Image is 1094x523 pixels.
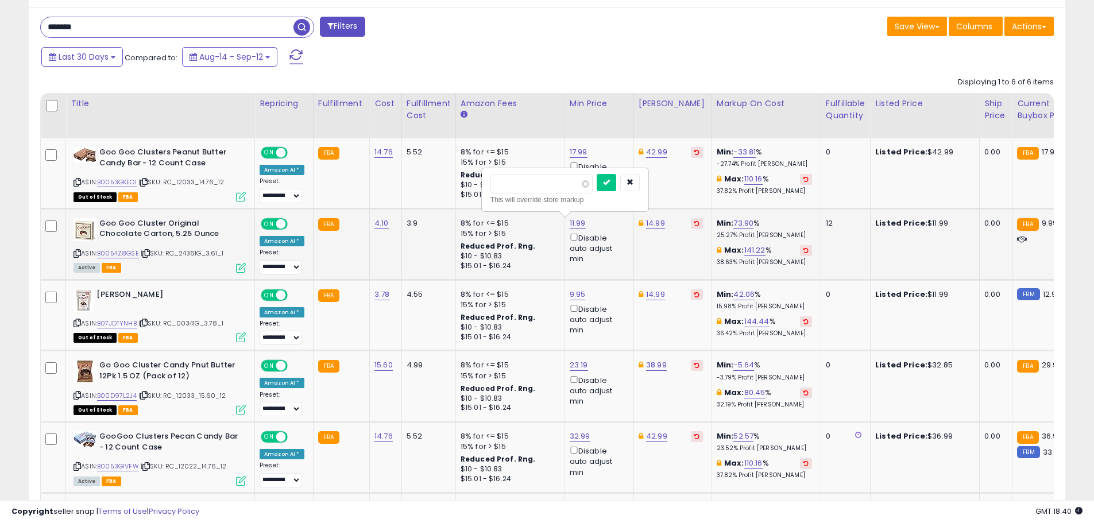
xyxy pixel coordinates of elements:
[1035,506,1083,517] span: 2025-10-13 18:40 GMT
[1043,447,1064,458] span: 33.99
[461,110,467,120] small: Amazon Fees.
[260,449,304,459] div: Amazon AI *
[717,360,812,381] div: %
[717,289,812,311] div: %
[260,165,304,175] div: Amazon AI *
[374,98,397,110] div: Cost
[490,194,640,206] div: This will override store markup
[984,147,1003,157] div: 0.00
[984,431,1003,441] div: 0.00
[461,312,536,322] b: Reduced Prof. Rng.
[826,431,861,441] div: 0
[260,307,304,317] div: Amazon AI *
[875,218,927,228] b: Listed Price:
[887,17,947,36] button: Save View
[712,93,821,138] th: The percentage added to the cost of goods (COGS) that forms the calculator for Min & Max prices.
[461,371,556,381] div: 15% for > $15
[461,241,536,251] b: Reduced Prof. Rng.
[570,160,625,193] div: Disable auto adjust min
[717,359,734,370] b: Min:
[744,173,763,185] a: 110.16
[717,471,812,479] p: 37.82% Profit [PERSON_NAME]
[717,147,812,168] div: %
[875,431,927,441] b: Listed Price:
[461,228,556,239] div: 15% for > $15
[1017,360,1038,373] small: FBA
[318,147,339,160] small: FBA
[461,332,556,342] div: $15.01 - $16.24
[646,431,667,442] a: 42.99
[875,218,971,228] div: $11.99
[717,431,812,452] div: %
[646,289,665,300] a: 14.99
[11,506,53,517] strong: Copyright
[102,263,121,273] span: FBA
[875,359,927,370] b: Listed Price:
[717,187,812,195] p: 37.82% Profit [PERSON_NAME]
[570,303,625,336] div: Disable auto adjust min
[733,218,753,229] a: 73.90
[826,360,861,370] div: 0
[949,17,1003,36] button: Columns
[260,378,304,388] div: Amazon AI *
[717,231,812,239] p: 25.27% Profit [PERSON_NAME]
[374,146,393,158] a: 14.76
[149,506,199,517] a: Privacy Policy
[74,218,96,241] img: 51axkZJg+fL._SL40_.jpg
[646,359,667,371] a: 38.99
[826,218,861,228] div: 12
[182,47,277,67] button: Aug-14 - Sep-12
[262,290,276,300] span: ON
[733,359,754,371] a: -5.64
[141,249,223,258] span: | SKU: RC_24361G_3.61_1
[826,289,861,300] div: 0
[407,218,447,228] div: 3.9
[717,289,734,300] b: Min:
[461,170,536,180] b: Reduced Prof. Rng.
[461,360,556,370] div: 8% for <= $15
[461,98,560,110] div: Amazon Fees
[260,236,304,246] div: Amazon AI *
[958,77,1054,88] div: Displaying 1 to 6 of 6 items
[717,374,812,382] p: -3.79% Profit [PERSON_NAME]
[99,360,239,384] b: Go Goo Cluster Candy Pnut Butter 12Pk 1.5 OZ (Pack of 12)
[260,391,304,417] div: Preset:
[461,147,556,157] div: 8% for <= $15
[570,431,590,442] a: 32.99
[461,180,556,190] div: $10 - $10.83
[97,462,139,471] a: B0053GIVFW
[97,249,139,258] a: B0054Z8GSE
[1017,446,1039,458] small: FBM
[717,330,812,338] p: 36.42% Profit [PERSON_NAME]
[199,51,263,63] span: Aug-14 - Sep-12
[461,431,556,441] div: 8% for <= $15
[717,218,812,239] div: %
[74,360,96,383] img: 51yKsJn33CL._SL40_.jpg
[260,462,304,487] div: Preset:
[262,361,276,371] span: ON
[74,431,246,485] div: ASIN:
[74,147,96,163] img: 51J7ZN7-48L._SL40_.jpg
[956,21,992,32] span: Columns
[1042,146,1060,157] span: 17.99
[138,177,224,187] span: | SKU: RC_12033_14.76_12
[41,47,123,67] button: Last 30 Days
[717,388,812,409] div: %
[461,464,556,474] div: $10 - $10.83
[570,218,586,229] a: 11.99
[1017,98,1076,122] div: Current Buybox Price
[717,146,734,157] b: Min:
[744,387,766,398] a: 80.45
[1017,147,1038,160] small: FBA
[461,394,556,404] div: $10 - $10.83
[374,218,389,229] a: 4.10
[717,458,812,479] div: %
[71,98,250,110] div: Title
[320,17,365,37] button: Filters
[717,401,812,409] p: 32.19% Profit [PERSON_NAME]
[461,383,536,393] b: Reduced Prof. Rng.
[570,359,588,371] a: 23.19
[724,387,744,398] b: Max:
[74,333,117,343] span: All listings that are currently out of stock and unavailable for purchase on Amazon
[875,289,927,300] b: Listed Price:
